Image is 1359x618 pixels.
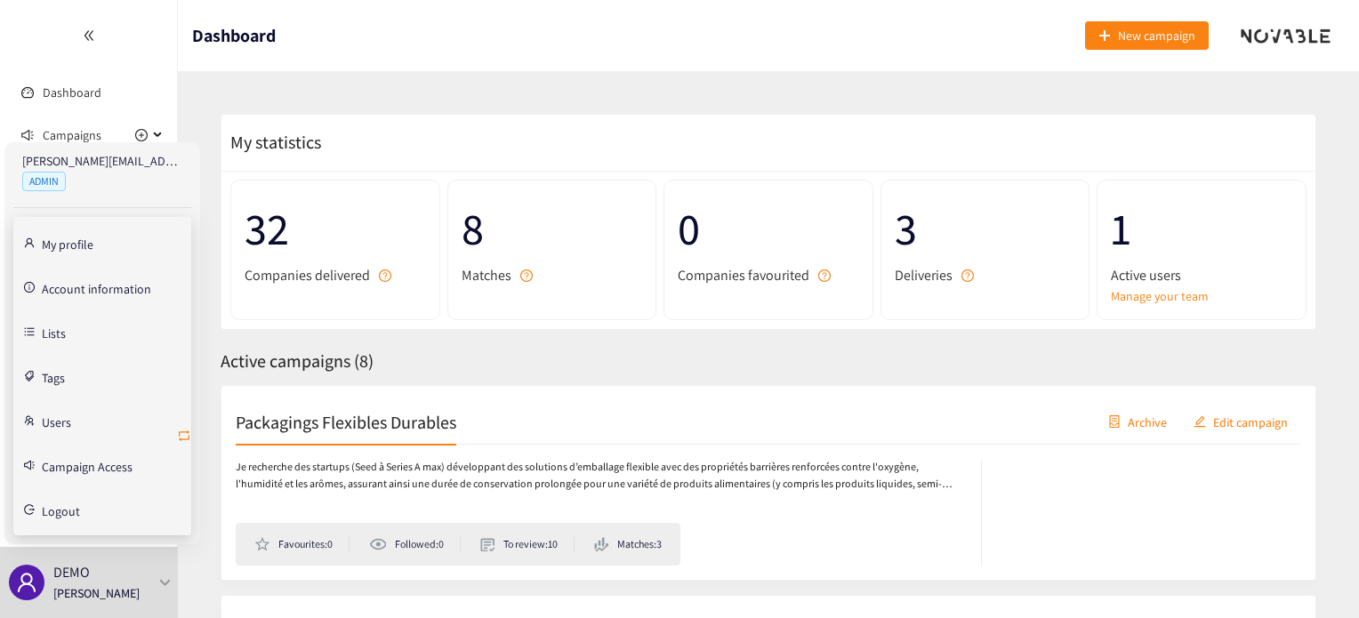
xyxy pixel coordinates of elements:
span: question-circle [520,269,533,282]
span: plus-circle [135,129,148,141]
button: containerArchive [1095,407,1180,436]
span: Logout [42,505,80,518]
span: sound [21,129,34,141]
a: Campaign Access [42,457,133,473]
p: DEMO [53,561,90,583]
span: Campaigns [43,117,101,153]
span: Companies delivered [245,264,370,286]
span: My statistics [221,131,321,154]
span: retweet [177,429,191,445]
a: Dashboard [43,84,101,100]
a: Lists [42,324,66,340]
span: Companies favourited [678,264,809,286]
li: Matches: 3 [594,536,662,552]
span: New campaign [1118,26,1195,45]
span: question-circle [961,269,974,282]
button: plusNew campaign [1085,21,1209,50]
span: Archive [1128,412,1167,431]
button: editEdit campaign [1180,407,1301,436]
button: retweet [177,422,191,451]
li: To review: 10 [480,536,575,552]
p: [PERSON_NAME] [53,583,140,603]
span: logout [24,504,35,515]
span: question-circle [379,269,391,282]
span: 32 [245,194,426,264]
span: container [1108,415,1121,429]
span: user [16,572,37,593]
span: double-left [83,29,95,42]
span: 3 [895,194,1076,264]
a: Packagings Flexibles DurablescontainerArchiveeditEdit campaignJe recherche des startups (Seed à S... [221,385,1316,581]
span: plus [1098,29,1111,44]
li: Favourites: 0 [254,536,350,552]
span: question-circle [818,269,831,282]
a: Tags [42,368,65,384]
span: ADMIN [22,172,66,191]
span: edit [1194,415,1206,429]
li: Followed: 0 [369,536,460,552]
span: 0 [678,194,859,264]
iframe: Chat Widget [1270,533,1359,618]
p: [PERSON_NAME][EMAIL_ADDRESS][DOMAIN_NAME] [22,151,182,171]
a: Account information [42,279,151,295]
a: Manage your team [1111,286,1292,306]
span: Active campaigns ( 8 ) [221,349,374,373]
a: My profile [42,235,93,251]
span: 8 [462,194,643,264]
span: 1 [1111,194,1292,264]
h2: Packagings Flexibles Durables [236,409,456,434]
a: Users [42,413,71,429]
span: Deliveries [895,264,953,286]
span: Edit campaign [1213,412,1288,431]
span: Matches [462,264,511,286]
span: Active users [1111,264,1181,286]
p: Je recherche des startups (Seed à Series A max) développant des solutions d’emballage flexible av... [236,459,963,493]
